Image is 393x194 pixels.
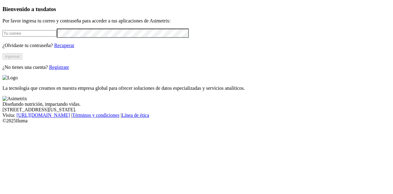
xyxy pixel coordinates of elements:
a: Recuperar [54,43,74,48]
div: © 2025 Iluma [2,118,391,124]
span: datos [43,6,56,12]
h3: Bienvenido a tus [2,6,391,13]
p: La tecnología que creamos en nuestra empresa global para ofrecer soluciones de datos especializad... [2,85,391,91]
a: Regístrate [49,65,69,70]
img: Logo [2,75,18,81]
div: Diseñando nutrición, impactando vidas. [2,101,391,107]
a: Línea de ética [122,113,149,118]
input: Tu correo [2,30,57,37]
p: ¿Olvidaste tu contraseña? [2,43,391,48]
p: ¿No tienes una cuenta? [2,65,391,70]
p: Por favor ingresa tu correo y contraseña para acceder a tus aplicaciones de Asimetrix: [2,18,391,24]
div: Visita : | | [2,113,391,118]
a: [URL][DOMAIN_NAME] [17,113,70,118]
a: Términos y condiciones [72,113,119,118]
div: [STREET_ADDRESS][US_STATE]. [2,107,391,113]
button: Ingresar [2,53,22,60]
img: Asimetrix [2,96,27,101]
